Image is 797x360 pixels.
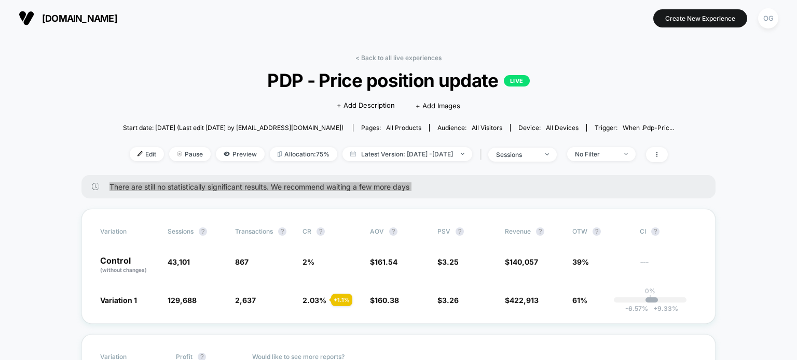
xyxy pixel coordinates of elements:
span: Edit [130,147,164,161]
span: $ [370,296,399,305]
span: PDP - Price position update [150,69,646,91]
span: 3.25 [442,257,459,266]
span: -6.57 % [625,305,648,312]
p: LIVE [504,75,530,87]
span: 61% [572,296,587,305]
span: + Add Images [416,102,460,110]
span: 3.26 [442,296,459,305]
div: No Filter [575,150,616,158]
span: Revenue [505,227,531,235]
span: all products [386,124,421,132]
img: end [545,153,549,155]
span: 2 % [303,257,314,266]
span: Device: [510,124,586,132]
span: $ [437,296,459,305]
span: CR [303,227,311,235]
button: ? [317,227,325,236]
span: all devices [546,124,579,132]
span: Pause [169,147,211,161]
span: + [653,305,657,312]
button: ? [536,227,544,236]
div: sessions [496,151,538,159]
span: All Visitors [472,124,502,132]
span: AOV [370,227,384,235]
span: 160.38 [375,296,399,305]
span: 140,057 [510,257,538,266]
button: [DOMAIN_NAME] [16,10,120,26]
span: Latest Version: [DATE] - [DATE] [342,147,472,161]
span: + Add Description [337,100,395,111]
span: [DOMAIN_NAME] [42,13,117,24]
span: $ [505,257,538,266]
button: ? [456,227,464,236]
p: Control [100,256,157,274]
button: ? [278,227,286,236]
button: ? [593,227,601,236]
button: ? [651,227,659,236]
button: ? [389,227,397,236]
span: $ [437,257,459,266]
img: end [461,153,464,155]
span: 9.33 % [648,305,678,312]
div: Audience: [437,124,502,132]
span: 161.54 [375,257,397,266]
span: Variation [100,227,157,236]
span: There are still no statistically significant results. We recommend waiting a few more days [109,182,695,191]
span: Preview [216,147,265,161]
span: | [477,147,488,162]
span: $ [505,296,539,305]
span: 39% [572,257,589,266]
span: OTW [572,227,629,236]
span: 2.03 % [303,296,326,305]
span: Transactions [235,227,273,235]
div: Pages: [361,124,421,132]
img: calendar [350,151,356,156]
span: --- [640,259,697,274]
span: 422,913 [510,296,539,305]
span: When .pdp-pric... [623,124,674,132]
div: Trigger: [595,124,674,132]
img: end [624,153,628,155]
a: < Back to all live experiences [355,54,442,62]
img: edit [138,151,143,156]
span: $ [370,257,397,266]
button: Create New Experience [653,9,747,27]
span: 867 [235,257,249,266]
span: 129,688 [168,296,197,305]
span: 2,637 [235,296,256,305]
span: (without changes) [100,267,147,273]
span: CI [640,227,697,236]
span: PSV [437,227,450,235]
button: OG [755,8,781,29]
span: Variation 1 [100,296,137,305]
div: + 1.1 % [331,294,352,306]
div: OG [758,8,778,28]
p: 0% [645,287,655,295]
img: Visually logo [19,10,34,26]
span: Sessions [168,227,194,235]
span: Allocation: 75% [270,147,337,161]
span: Start date: [DATE] (Last edit [DATE] by [EMAIL_ADDRESS][DOMAIN_NAME]) [123,124,343,132]
p: | [649,295,651,303]
img: end [177,151,182,156]
span: 43,101 [168,257,190,266]
img: rebalance [278,151,282,157]
button: ? [199,227,207,236]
